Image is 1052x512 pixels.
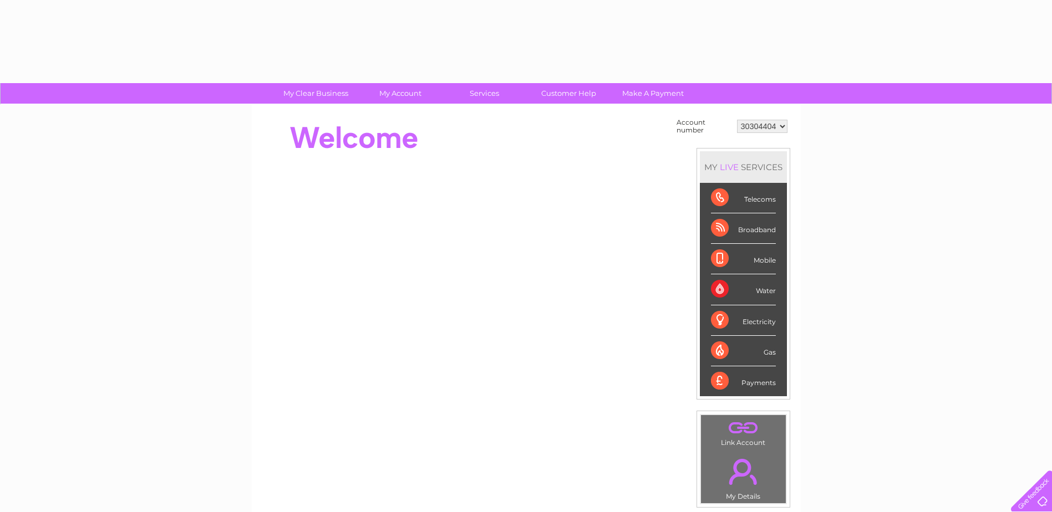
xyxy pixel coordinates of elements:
div: Telecoms [711,183,776,213]
a: Services [439,83,530,104]
a: . [704,452,783,491]
td: Account number [674,116,734,137]
div: Water [711,274,776,305]
a: My Clear Business [270,83,362,104]
div: Payments [711,366,776,396]
td: Link Account [700,414,786,449]
a: My Account [354,83,446,104]
div: MY SERVICES [700,151,787,183]
div: Mobile [711,244,776,274]
div: LIVE [718,162,741,172]
div: Broadband [711,213,776,244]
a: Customer Help [523,83,614,104]
div: Gas [711,336,776,366]
td: My Details [700,449,786,504]
div: Electricity [711,305,776,336]
a: Make A Payment [607,83,699,104]
a: . [704,418,783,437]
